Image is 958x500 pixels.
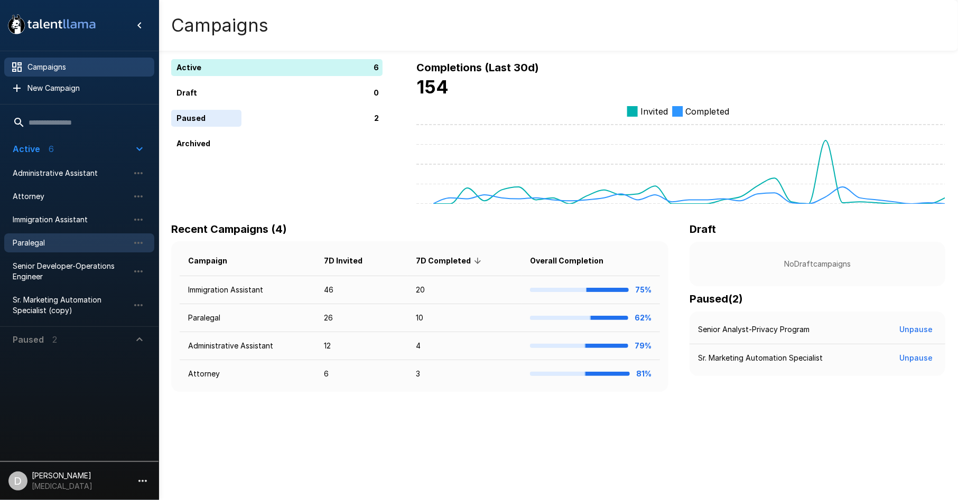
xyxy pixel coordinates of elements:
b: 154 [416,76,449,98]
span: Campaign [188,254,241,267]
span: 7D Invited [324,254,376,267]
p: Sr. Marketing Automation Specialist [698,353,823,363]
b: Completions (Last 30d) [416,61,539,74]
td: 6 [315,360,407,388]
p: 0 [374,88,379,99]
p: 6 [374,62,379,73]
p: No Draft campaigns [706,259,928,269]
b: 62% [635,313,652,322]
td: Immigration Assistant [180,276,315,304]
td: 4 [407,332,522,360]
button: Unpause [895,320,937,339]
td: 10 [407,304,522,332]
b: Recent Campaigns (4) [171,223,287,235]
span: 7D Completed [416,254,485,267]
td: Administrative Assistant [180,332,315,360]
b: Draft [690,223,716,235]
b: Paused ( 2 ) [690,293,743,305]
b: 79% [635,341,652,350]
td: Paralegal [180,304,315,332]
button: Unpause [895,348,937,368]
p: Senior Analyst-Privacy Program [698,324,810,335]
p: 2 [374,113,379,124]
td: 12 [315,332,407,360]
td: 46 [315,276,407,304]
b: 81% [636,369,652,378]
td: 26 [315,304,407,332]
b: 75% [635,285,652,294]
td: 20 [407,276,522,304]
td: 3 [407,360,522,388]
h4: Campaigns [171,14,268,36]
td: Attorney [180,360,315,388]
span: Overall Completion [530,254,617,267]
